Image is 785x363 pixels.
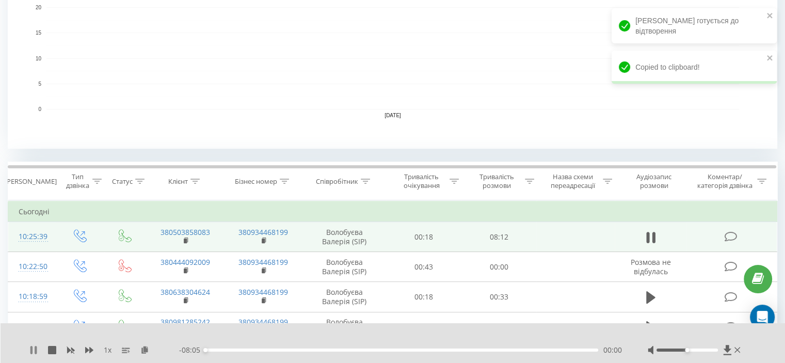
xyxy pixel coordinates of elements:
[238,257,288,267] a: 380934468199
[112,177,133,186] div: Статус
[750,305,775,329] div: Open Intercom Messenger
[685,348,689,352] div: Accessibility label
[161,257,210,267] a: 380444092009
[203,348,207,352] div: Accessibility label
[396,172,447,190] div: Тривалість очікування
[387,222,461,252] td: 00:18
[36,56,42,61] text: 10
[766,11,774,21] button: close
[387,252,461,282] td: 00:43
[38,106,41,112] text: 0
[302,222,387,252] td: Волобуєва Валерія (SIP)
[168,177,188,186] div: Клієнт
[104,345,111,355] span: 1 x
[238,227,288,237] a: 380934468199
[624,172,684,190] div: Аудіозапис розмови
[387,282,461,312] td: 00:18
[461,222,536,252] td: 08:12
[385,113,401,118] text: [DATE]
[235,177,277,186] div: Бізнес номер
[471,172,522,190] div: Тривалість розмови
[238,317,288,327] a: 380934468199
[38,81,41,87] text: 5
[19,227,46,247] div: 10:25:39
[461,312,536,342] td: 01:05
[19,317,46,337] div: 10:15:27
[302,282,387,312] td: Волобуєва Валерія (SIP)
[161,317,210,327] a: 380981285242
[238,287,288,297] a: 380934468199
[36,30,42,36] text: 15
[161,287,210,297] a: 380638304624
[694,172,755,190] div: Коментар/категорія дзвінка
[387,312,461,342] td: 00:18
[612,51,777,84] div: Copied to clipboard!
[631,257,671,276] span: Розмова не відбулась
[316,177,358,186] div: Співробітник
[19,287,46,307] div: 10:18:59
[612,8,777,43] div: [PERSON_NAME] готується до відтворення
[5,177,57,186] div: [PERSON_NAME]
[161,227,210,237] a: 380503858083
[19,257,46,277] div: 10:22:50
[546,172,600,190] div: Назва схеми переадресації
[603,345,622,355] span: 00:00
[65,172,89,190] div: Тип дзвінка
[766,54,774,64] button: close
[461,252,536,282] td: 00:00
[461,282,536,312] td: 00:33
[8,201,777,222] td: Сьогодні
[302,252,387,282] td: Волобуєва Валерія (SIP)
[179,345,205,355] span: - 08:05
[36,5,42,10] text: 20
[302,312,387,342] td: Волобуєва Валерія (SIP)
